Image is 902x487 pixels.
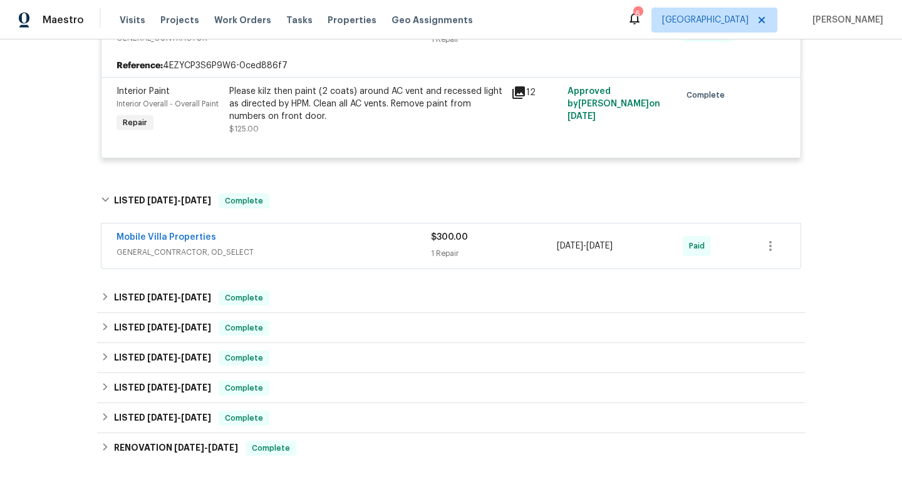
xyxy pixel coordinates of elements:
[117,100,219,108] span: Interior Overall - Overall Paint
[662,14,749,26] span: [GEOGRAPHIC_DATA]
[220,195,268,207] span: Complete
[147,323,211,332] span: -
[147,293,177,302] span: [DATE]
[181,196,211,205] span: [DATE]
[586,242,613,250] span: [DATE]
[114,290,211,305] h6: LISTED
[431,247,557,260] div: 1 Repair
[229,85,504,123] div: Please kilz then paint (2 coats) around AC vent and recessed light as directed by HPM. Clean all ...
[391,14,473,26] span: Geo Assignments
[181,413,211,422] span: [DATE]
[431,33,557,46] div: 1 Repair
[328,14,376,26] span: Properties
[147,353,177,362] span: [DATE]
[220,322,268,334] span: Complete
[97,373,805,403] div: LISTED [DATE]-[DATE]Complete
[220,352,268,364] span: Complete
[147,353,211,362] span: -
[286,16,313,24] span: Tasks
[147,196,177,205] span: [DATE]
[147,413,177,422] span: [DATE]
[147,196,211,205] span: -
[97,343,805,373] div: LISTED [DATE]-[DATE]Complete
[247,442,295,454] span: Complete
[114,411,211,426] h6: LISTED
[431,233,468,242] span: $300.00
[114,320,211,336] h6: LISTED
[147,383,211,392] span: -
[174,443,238,452] span: -
[220,412,268,424] span: Complete
[147,383,177,392] span: [DATE]
[114,351,211,366] h6: LISTED
[118,116,152,129] span: Repair
[43,14,84,26] span: Maestro
[160,14,199,26] span: Projects
[120,14,145,26] span: Visits
[807,14,883,26] span: [PERSON_NAME]
[181,383,211,392] span: [DATE]
[557,240,613,252] span: -
[208,443,238,452] span: [DATE]
[147,413,211,422] span: -
[220,292,268,304] span: Complete
[101,54,801,77] div: 4EZYCP3S6P9W6-0ced886f7
[568,87,660,121] span: Approved by [PERSON_NAME] on
[147,323,177,332] span: [DATE]
[114,193,211,208] h6: LISTED
[181,323,211,332] span: [DATE]
[511,85,560,100] div: 12
[689,240,710,252] span: Paid
[117,59,163,72] b: Reference:
[687,89,730,101] span: Complete
[174,443,204,452] span: [DATE]
[117,233,216,242] a: Mobile Villa Properties
[97,433,805,463] div: RENOVATION [DATE]-[DATE]Complete
[114,381,211,396] h6: LISTED
[229,125,259,133] span: $125.00
[214,14,271,26] span: Work Orders
[181,293,211,302] span: [DATE]
[117,87,170,96] span: Interior Paint
[181,353,211,362] span: [DATE]
[114,441,238,456] h6: RENOVATION
[97,283,805,313] div: LISTED [DATE]-[DATE]Complete
[633,8,642,20] div: 6
[568,112,596,121] span: [DATE]
[97,181,805,221] div: LISTED [DATE]-[DATE]Complete
[117,246,431,259] span: GENERAL_CONTRACTOR, OD_SELECT
[147,293,211,302] span: -
[97,313,805,343] div: LISTED [DATE]-[DATE]Complete
[557,242,583,250] span: [DATE]
[97,403,805,433] div: LISTED [DATE]-[DATE]Complete
[220,382,268,394] span: Complete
